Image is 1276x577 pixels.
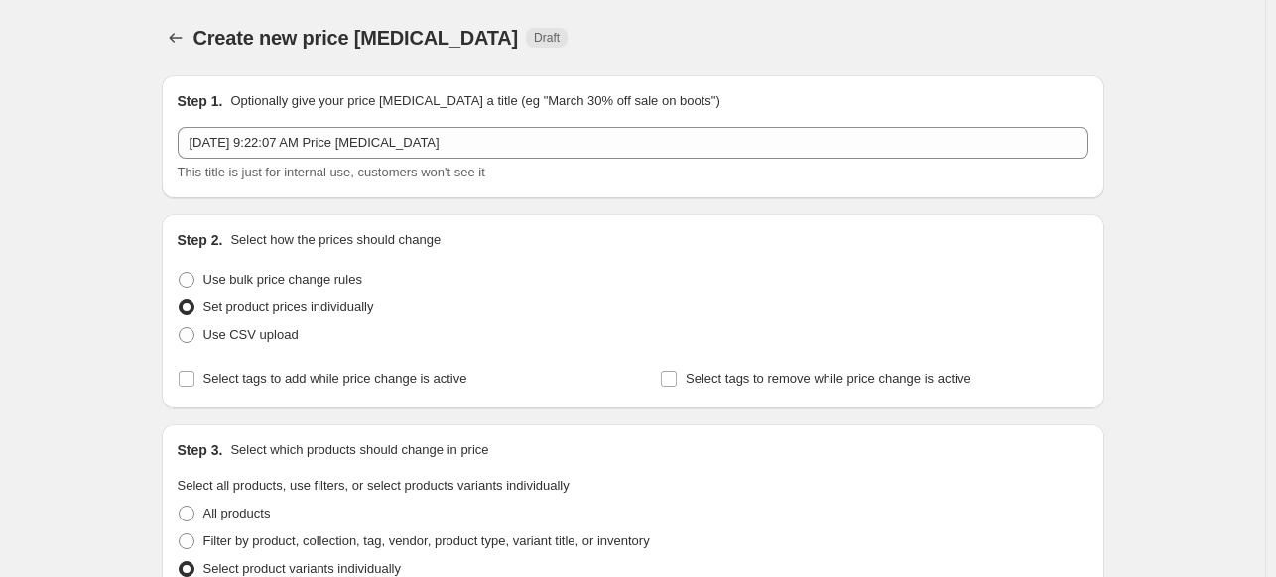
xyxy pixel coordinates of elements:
span: Use CSV upload [203,327,299,342]
span: This title is just for internal use, customers won't see it [178,165,485,179]
h2: Step 2. [178,230,223,250]
input: 30% off holiday sale [178,127,1088,159]
button: Price change jobs [162,24,190,52]
h2: Step 3. [178,440,223,460]
p: Optionally give your price [MEDICAL_DATA] a title (eg "March 30% off sale on boots") [230,91,719,111]
h2: Step 1. [178,91,223,111]
p: Select how the prices should change [230,230,441,250]
span: Set product prices individually [203,299,374,314]
p: Select which products should change in price [230,440,488,460]
span: Filter by product, collection, tag, vendor, product type, variant title, or inventory [203,533,650,548]
span: Select tags to remove while price change is active [686,371,971,386]
span: All products [203,506,271,520]
span: Draft [534,30,560,46]
span: Select all products, use filters, or select products variants individually [178,478,570,493]
span: Select product variants individually [203,561,401,576]
span: Create new price [MEDICAL_DATA] [193,27,519,49]
span: Use bulk price change rules [203,272,362,287]
span: Select tags to add while price change is active [203,371,467,386]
